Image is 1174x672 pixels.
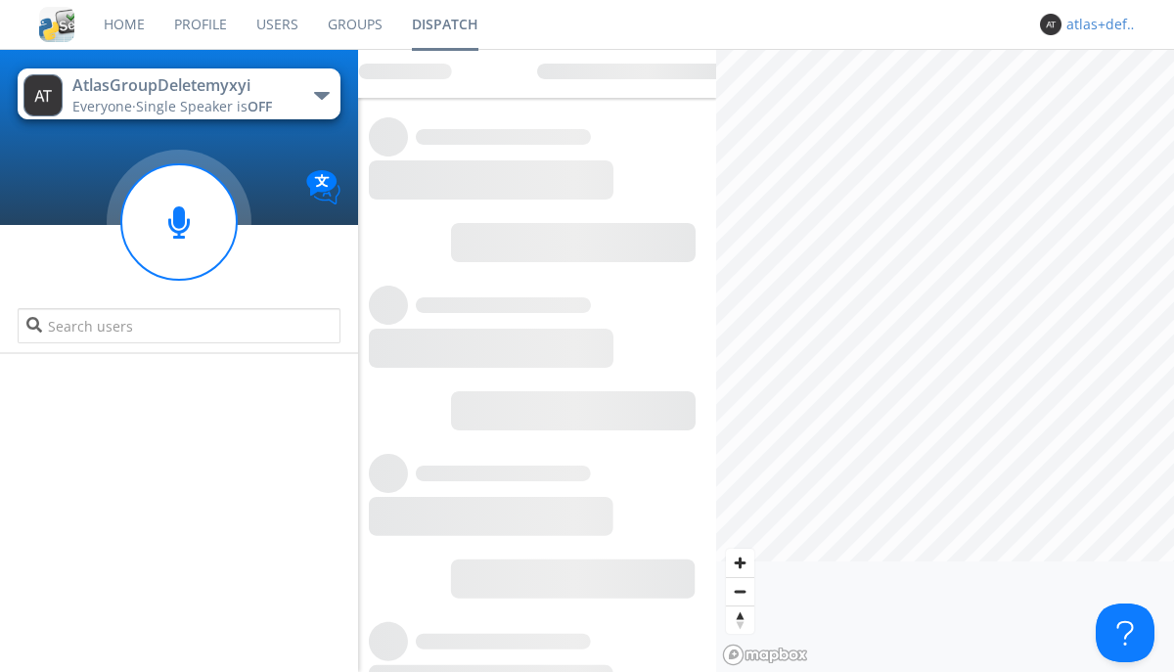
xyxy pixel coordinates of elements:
div: Everyone · [72,97,293,116]
button: Zoom in [726,549,754,577]
span: OFF [248,97,272,115]
button: AtlasGroupDeletemyxyiEveryone·Single Speaker isOFF [18,68,339,119]
span: Zoom out [726,578,754,605]
span: Single Speaker is [136,97,272,115]
div: AtlasGroupDeletemyxyi [72,74,293,97]
button: Zoom out [726,577,754,605]
div: atlas+default+group [1066,15,1140,34]
img: cddb5a64eb264b2086981ab96f4c1ba7 [39,7,74,42]
img: 373638.png [1040,14,1061,35]
span: Reset bearing to north [726,606,754,634]
img: 373638.png [23,74,63,116]
button: Reset bearing to north [726,605,754,634]
input: Search users [18,308,339,343]
img: Translation enabled [306,170,340,204]
a: Mapbox logo [722,644,808,666]
iframe: Toggle Customer Support [1096,604,1154,662]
